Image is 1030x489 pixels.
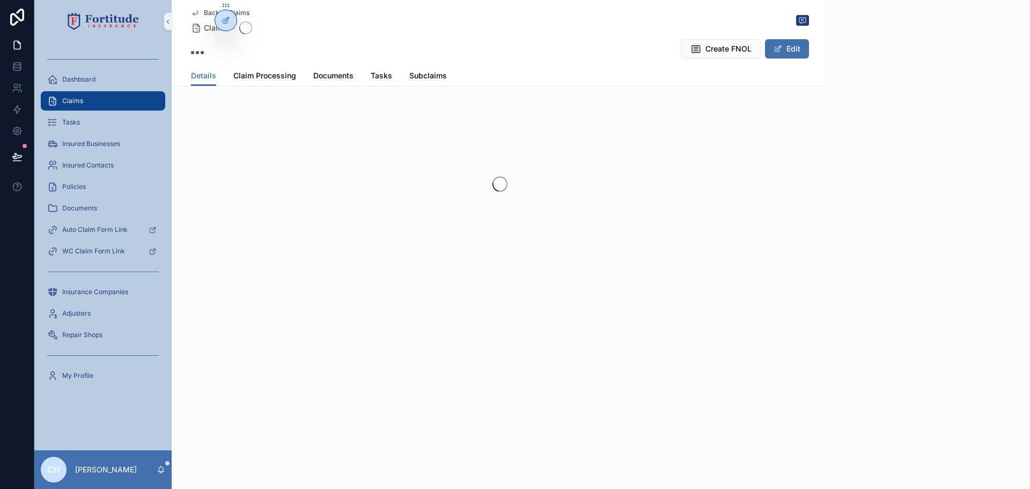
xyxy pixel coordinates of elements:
[409,66,447,87] a: Subclaims
[204,9,249,17] span: Back to Claims
[233,66,296,87] a: Claim Processing
[47,463,60,476] span: CH
[41,242,165,261] a: WC Claim Form Link
[62,118,80,127] span: Tasks
[41,113,165,132] a: Tasks
[34,43,172,399] div: scrollable content
[41,325,165,345] a: Repair Shops
[68,13,139,30] img: App logo
[41,199,165,218] a: Documents
[62,183,86,191] span: Policies
[191,66,216,86] a: Details
[41,304,165,323] a: Adjusters
[191,70,216,81] span: Details
[233,70,296,81] span: Claim Processing
[62,225,128,234] span: Auto Claim Form Link
[409,70,447,81] span: Subclaims
[62,204,97,213] span: Documents
[371,70,392,81] span: Tasks
[41,366,165,385] a: My Profile
[765,39,809,59] button: Edit
[62,309,91,318] span: Adjusters
[41,134,165,154] a: Insured Businesses
[41,70,165,89] a: Dashboard
[62,75,95,84] span: Dashboard
[41,220,165,239] a: Auto Claim Form Link
[41,156,165,175] a: Insured Contacts
[681,39,761,59] button: Create FNOL
[62,161,114,170] span: Insured Contacts
[62,331,102,339] span: Repair Shops
[62,371,93,380] span: My Profile
[313,70,354,81] span: Documents
[313,66,354,87] a: Documents
[191,23,229,33] a: Claims
[204,23,229,33] span: Claims
[191,9,249,17] a: Back to Claims
[371,66,392,87] a: Tasks
[41,177,165,196] a: Policies
[75,464,137,475] p: [PERSON_NAME]
[62,247,125,256] span: WC Claim Form Link
[705,43,752,54] span: Create FNOL
[62,97,83,105] span: Claims
[41,282,165,302] a: Insurance Companies
[41,91,165,111] a: Claims
[62,288,128,296] span: Insurance Companies
[62,140,120,148] span: Insured Businesses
